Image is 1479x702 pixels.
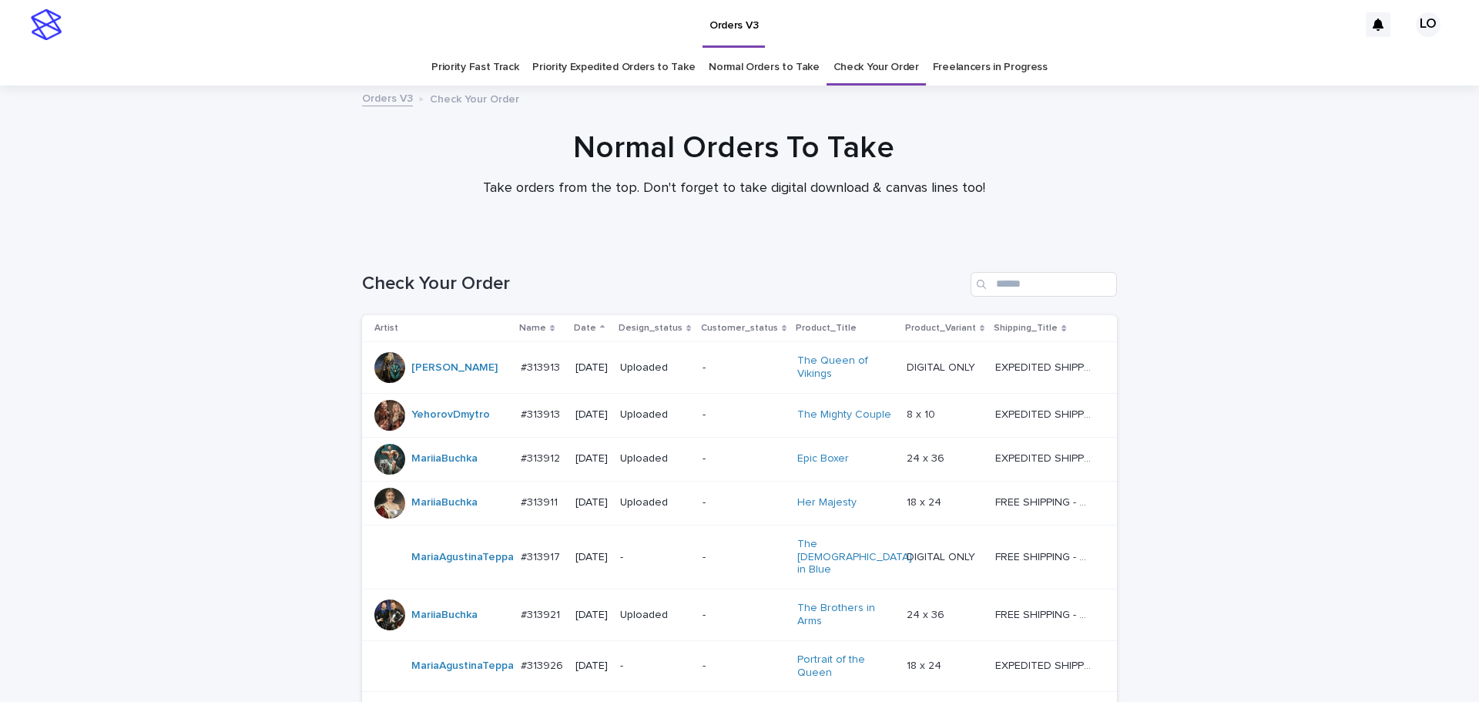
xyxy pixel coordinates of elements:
p: Product_Variant [905,320,976,337]
p: Check Your Order [430,89,519,106]
p: EXPEDITED SHIPPING - preview in 1 business day; delivery up to 5 business days after your approval. [995,657,1095,673]
tr: MariiaBuchka #313911#313911 [DATE]Uploaded-Her Majesty 18 x 2418 x 24 FREE SHIPPING - preview in ... [362,481,1117,525]
a: Orders V3 [362,89,413,106]
p: #313926 [521,657,566,673]
p: EXPEDITED SHIPPING - preview in 1 business day; delivery up to 5 business days after your approval. [995,358,1095,375]
p: Artist [374,320,398,337]
p: Shipping_Title [994,320,1058,337]
p: #313921 [521,606,563,622]
a: Her Majesty [797,496,857,509]
p: #313917 [521,548,563,564]
p: DIGITAL ONLY [907,358,978,375]
p: - [703,408,786,422]
a: MariaAgustinaTeppa [411,551,514,564]
tr: MariaAgustinaTeppa #313917#313917 [DATE]--The [DEMOGRAPHIC_DATA] in Blue DIGITAL ONLYDIGITAL ONLY... [362,525,1117,589]
p: [DATE] [575,551,608,564]
p: 24 x 36 [907,449,947,465]
a: The Brothers in Arms [797,602,894,628]
a: MariiaBuchka [411,609,478,622]
p: Take orders from the top. Don't forget to take digital download & canvas lines too! [426,180,1042,197]
a: Check Your Order [833,49,919,86]
a: YehorovDmytro [411,408,490,422]
p: - [703,496,786,509]
p: - [703,452,786,465]
img: stacker-logo-s-only.png [31,9,62,40]
p: Uploaded [620,609,690,622]
h1: Normal Orders To Take [357,129,1112,166]
p: Design_status [619,320,682,337]
tr: [PERSON_NAME] #313913#313913 [DATE]Uploaded-The Queen of Vikings DIGITAL ONLYDIGITAL ONLY EXPEDIT... [362,342,1117,394]
p: [DATE] [575,452,608,465]
a: MariiaBuchka [411,452,478,465]
p: [DATE] [575,361,608,375]
p: 18 x 24 [907,657,944,673]
p: #313912 [521,449,563,465]
p: EXPEDITED SHIPPING - preview in 1 business day; delivery up to 5 business days after your approval. [995,449,1095,465]
p: Uploaded [620,452,690,465]
p: - [620,551,690,564]
p: 24 x 36 [907,606,947,622]
div: LO [1416,12,1440,37]
p: #313911 [521,493,561,509]
p: [DATE] [575,496,608,509]
tr: MariiaBuchka #313912#313912 [DATE]Uploaded-Epic Boxer 24 x 3624 x 36 EXPEDITED SHIPPING - preview... [362,437,1117,481]
a: The Mighty Couple [797,408,891,422]
p: #313913 [521,405,563,422]
a: Epic Boxer [797,452,849,465]
p: FREE SHIPPING - preview in 1-2 business days, after your approval delivery will take 5-10 b.d. [995,493,1095,509]
a: [PERSON_NAME] [411,361,498,375]
tr: MariiaBuchka #313921#313921 [DATE]Uploaded-The Brothers in Arms 24 x 3624 x 36 FREE SHIPPING - pr... [362,589,1117,641]
p: Uploaded [620,408,690,422]
p: Uploaded [620,496,690,509]
p: - [703,361,786,375]
p: FREE SHIPPING - preview in 1-2 business days, after your approval delivery will take 5-10 b.d. [995,548,1095,564]
a: Portrait of the Queen [797,653,894,680]
a: Normal Orders to Take [709,49,820,86]
p: 18 x 24 [907,493,944,509]
p: Date [574,320,596,337]
p: DIGITAL ONLY [907,548,978,564]
p: - [620,660,690,673]
tr: MariaAgustinaTeppa #313926#313926 [DATE]--Portrait of the Queen 18 x 2418 x 24 EXPEDITED SHIPPING... [362,640,1117,692]
a: Priority Expedited Orders to Take [532,49,695,86]
a: MariiaBuchka [411,496,478,509]
p: #313913 [521,358,563,375]
input: Search [971,272,1117,297]
p: [DATE] [575,408,608,422]
p: 8 x 10 [907,405,938,422]
p: - [703,551,786,564]
a: MariaAgustinaTeppa [411,660,514,673]
p: [DATE] [575,660,608,673]
a: Priority Fast Track [431,49,518,86]
p: EXPEDITED SHIPPING - preview in 1 business day; delivery up to 5 business days after your approval. [995,405,1095,422]
p: Name [519,320,546,337]
h1: Check Your Order [362,273,964,295]
p: Uploaded [620,361,690,375]
a: The [DEMOGRAPHIC_DATA] in Blue [797,538,912,576]
p: [DATE] [575,609,608,622]
a: The Queen of Vikings [797,354,894,381]
p: - [703,660,786,673]
p: FREE SHIPPING - preview in 1-2 business days, after your approval delivery will take 5-10 b.d. [995,606,1095,622]
tr: YehorovDmytro #313913#313913 [DATE]Uploaded-The Mighty Couple 8 x 108 x 10 EXPEDITED SHIPPING - p... [362,393,1117,437]
p: Product_Title [796,320,857,337]
p: Customer_status [701,320,778,337]
p: - [703,609,786,622]
a: Freelancers in Progress [933,49,1048,86]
